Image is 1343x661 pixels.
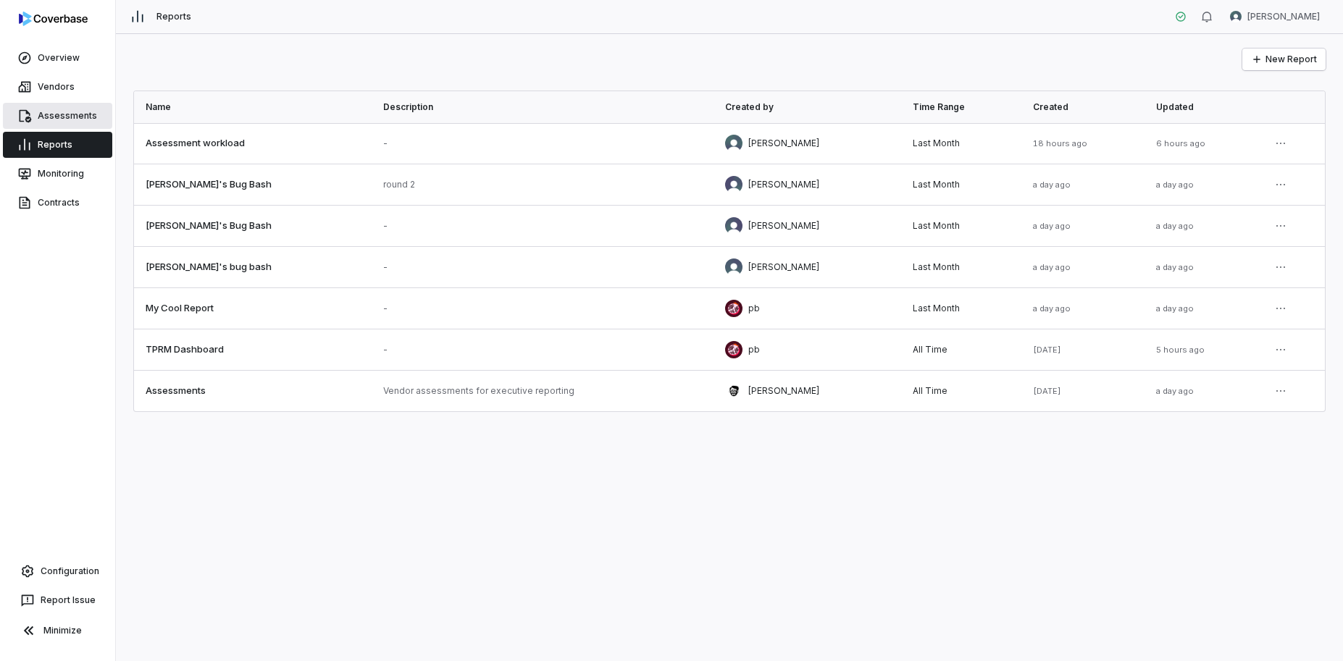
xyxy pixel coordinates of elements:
button: Zi Chong Kao avatar[PERSON_NAME] [1221,6,1329,28]
button: Minimize [6,616,109,645]
button: Report Issue [6,587,109,613]
a: Monitoring [3,161,112,187]
a: Reports [3,132,112,158]
img: pb null avatar [725,300,742,317]
th: Name [134,91,372,123]
th: Created by [714,91,900,123]
th: Description [372,91,714,123]
a: Assessments [3,103,112,129]
span: [PERSON_NAME] [1247,11,1320,22]
span: Reports [156,11,191,22]
img: logo-D7KZi-bG.svg [19,12,88,26]
a: Contracts [3,190,112,216]
img: Zi Chong Kao avatar [725,135,742,152]
button: New Report [1242,49,1326,70]
th: Created [1021,91,1145,123]
a: Vendors [3,74,112,100]
img: Zi Chong Kao avatar [1230,11,1242,22]
th: Updated [1145,91,1260,123]
a: Overview [3,45,112,71]
a: Configuration [6,558,109,584]
img: pb null avatar [725,341,742,358]
th: Time Range [901,91,1021,123]
img: Lili Jiang avatar [725,258,742,276]
img: Amanda Pettenati avatar [725,176,742,193]
img: David Gold avatar [725,217,742,235]
img: Gus Cuddy avatar [725,382,742,400]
